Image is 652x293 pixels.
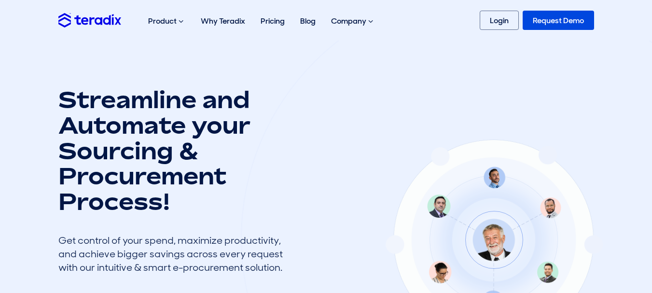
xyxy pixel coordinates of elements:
img: Teradix logo [58,13,121,27]
a: Request Demo [523,11,594,30]
a: Login [480,11,519,30]
a: Blog [292,6,323,36]
h1: Streamline and Automate your Sourcing & Procurement Process! [58,87,290,214]
div: Product [140,6,193,37]
a: Why Teradix [193,6,253,36]
div: Get control of your spend, maximize productivity, and achieve bigger savings across every request... [58,234,290,274]
a: Pricing [253,6,292,36]
div: Company [323,6,383,37]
